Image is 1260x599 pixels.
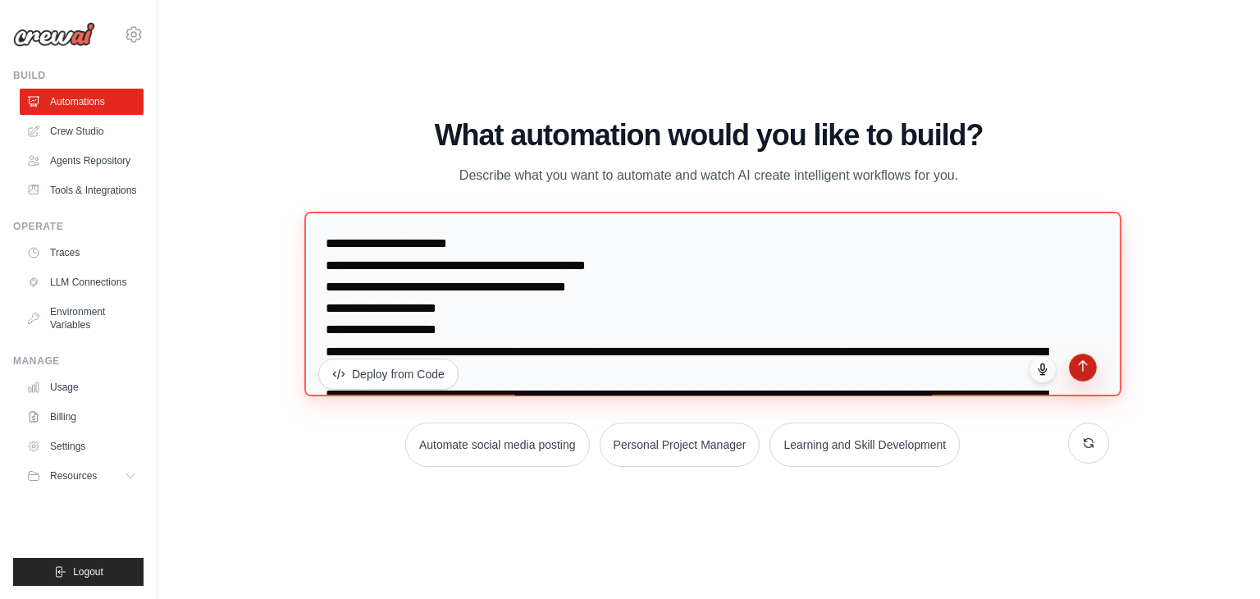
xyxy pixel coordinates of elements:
[769,423,960,467] button: Learning and Skill Development
[13,220,144,233] div: Operate
[308,119,1109,152] h1: What automation would you like to build?
[20,240,144,266] a: Traces
[13,558,144,586] button: Logout
[1178,520,1260,599] iframe: Chat Widget
[20,148,144,174] a: Agents Repository
[20,404,144,430] a: Billing
[600,423,760,467] button: Personal Project Manager
[318,359,459,390] button: Deploy from Code
[20,299,144,338] a: Environment Variables
[20,269,144,295] a: LLM Connections
[20,433,144,460] a: Settings
[13,354,144,368] div: Manage
[20,118,144,144] a: Crew Studio
[50,469,97,482] span: Resources
[13,69,144,82] div: Build
[20,177,144,203] a: Tools & Integrations
[20,374,144,400] a: Usage
[13,22,95,47] img: Logo
[433,165,984,186] p: Describe what you want to automate and watch AI create intelligent workflows for you.
[73,565,103,578] span: Logout
[20,463,144,489] button: Resources
[405,423,590,467] button: Automate social media posting
[20,89,144,115] a: Automations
